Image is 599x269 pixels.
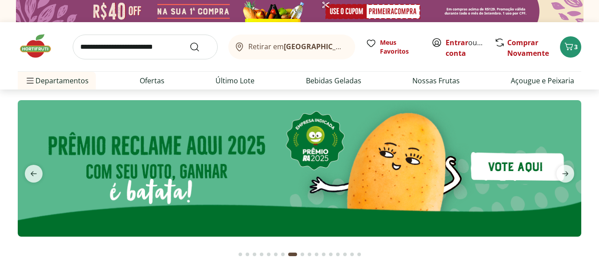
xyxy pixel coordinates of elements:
button: Go to page 5 from fs-carousel [265,244,272,265]
img: reclame aqui [18,100,581,237]
button: Go to page 9 from fs-carousel [299,244,306,265]
a: Açougue e Peixaria [511,75,574,86]
img: Hortifruti [18,33,62,59]
button: Go to page 2 from fs-carousel [244,244,251,265]
button: Go to page 15 from fs-carousel [341,244,348,265]
button: Go to page 14 from fs-carousel [334,244,341,265]
a: Criar conta [446,38,494,58]
button: previous [18,165,50,183]
button: Carrinho [560,36,581,58]
span: Meus Favoritos [380,38,421,56]
a: Bebidas Geladas [306,75,361,86]
a: Meus Favoritos [366,38,421,56]
button: Submit Search [189,42,211,52]
a: Comprar Novamente [507,38,549,58]
button: Go to page 7 from fs-carousel [279,244,286,265]
button: Go to page 4 from fs-carousel [258,244,265,265]
button: next [549,165,581,183]
span: Retirar em [248,43,346,51]
button: Go to page 12 from fs-carousel [320,244,327,265]
button: Go to page 10 from fs-carousel [306,244,313,265]
a: Ofertas [140,75,164,86]
button: Go to page 13 from fs-carousel [327,244,334,265]
button: Go to page 17 from fs-carousel [356,244,363,265]
button: Go to page 11 from fs-carousel [313,244,320,265]
button: Go to page 16 from fs-carousel [348,244,356,265]
span: ou [446,37,485,58]
button: Retirar em[GEOGRAPHIC_DATA]/[GEOGRAPHIC_DATA] [228,35,355,59]
a: Entrar [446,38,468,47]
b: [GEOGRAPHIC_DATA]/[GEOGRAPHIC_DATA] [284,42,433,51]
a: Nossas Frutas [412,75,460,86]
button: Go to page 3 from fs-carousel [251,244,258,265]
span: 3 [574,43,578,51]
button: Menu [25,70,35,91]
span: Departamentos [25,70,89,91]
a: Último Lote [215,75,254,86]
input: search [73,35,218,59]
button: Go to page 6 from fs-carousel [272,244,279,265]
button: Go to page 1 from fs-carousel [237,244,244,265]
button: Current page from fs-carousel [286,244,299,265]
